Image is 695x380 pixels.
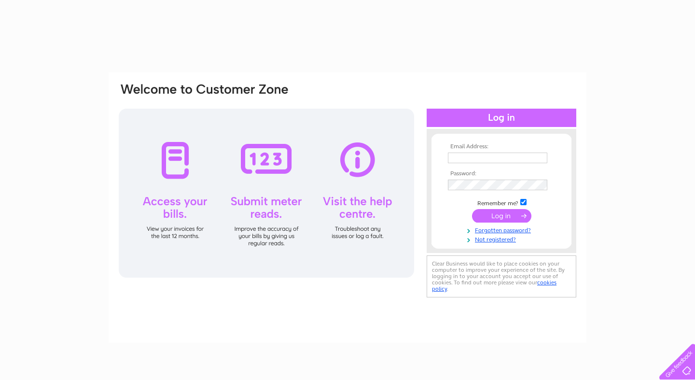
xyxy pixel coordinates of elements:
td: Remember me? [445,197,557,207]
a: Forgotten password? [448,225,557,234]
input: Submit [472,209,531,223]
a: cookies policy [432,279,556,292]
th: Email Address: [445,143,557,150]
th: Password: [445,170,557,177]
div: Clear Business would like to place cookies on your computer to improve your experience of the sit... [427,255,576,297]
a: Not registered? [448,234,557,243]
